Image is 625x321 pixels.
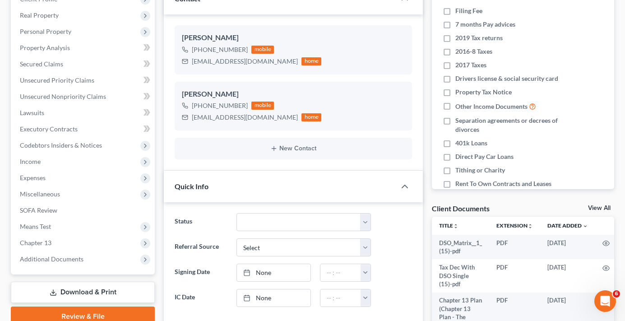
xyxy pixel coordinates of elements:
[496,222,533,229] a: Extensionunfold_more
[455,60,486,70] span: 2017 Taxes
[20,223,51,230] span: Means Test
[455,152,514,161] span: Direct Pay Car Loans
[237,289,311,307] a: None
[170,213,231,231] label: Status
[455,139,487,148] span: 401k Loans
[170,264,231,282] label: Signing Date
[320,264,361,281] input: -- : --
[540,259,595,292] td: [DATE]
[251,102,274,110] div: mobile
[320,289,361,307] input: -- : --
[192,57,298,66] div: [EMAIL_ADDRESS][DOMAIN_NAME]
[455,6,482,15] span: Filing Fee
[182,33,405,43] div: [PERSON_NAME]
[20,239,51,247] span: Chapter 13
[594,290,616,312] iframe: Intercom live chat
[13,121,155,137] a: Executory Contracts
[455,166,505,175] span: Tithing or Charity
[455,88,512,97] span: Property Tax Notice
[175,182,208,191] span: Quick Info
[20,141,102,149] span: Codebtors Insiders & Notices
[588,205,611,211] a: View All
[13,72,155,88] a: Unsecured Priority Claims
[20,44,70,51] span: Property Analysis
[455,74,558,83] span: Drivers license & social security card
[13,105,155,121] a: Lawsuits
[540,235,595,260] td: [DATE]
[237,264,311,281] a: None
[301,113,321,121] div: home
[439,222,458,229] a: Titleunfold_more
[170,289,231,307] label: IC Date
[20,174,46,181] span: Expenses
[455,116,561,134] span: Separation agreements or decrees of divorces
[455,33,503,42] span: 2019 Tax returns
[20,93,106,100] span: Unsecured Nonpriority Claims
[170,238,231,256] label: Referral Source
[455,20,515,29] span: 7 months Pay advices
[432,235,489,260] td: DSO_Matrix__1_ (15)-pdf
[13,56,155,72] a: Secured Claims
[192,113,298,122] div: [EMAIL_ADDRESS][DOMAIN_NAME]
[20,125,78,133] span: Executory Contracts
[528,223,533,229] i: unfold_more
[547,222,588,229] a: Date Added expand_more
[20,109,44,116] span: Lawsuits
[20,255,83,263] span: Additional Documents
[20,60,63,68] span: Secured Claims
[13,40,155,56] a: Property Analysis
[20,190,60,198] span: Miscellaneous
[20,76,94,84] span: Unsecured Priority Claims
[489,235,540,260] td: PDF
[432,259,489,292] td: Tax Dec With DSO Single (15)-pdf
[455,179,551,188] span: Rent To Own Contracts and Leases
[301,57,321,65] div: home
[432,204,490,213] div: Client Documents
[13,202,155,219] a: SOFA Review
[583,223,588,229] i: expand_more
[20,28,71,35] span: Personal Property
[182,89,405,100] div: [PERSON_NAME]
[192,102,248,109] span: [PHONE_NUMBER]
[455,102,528,111] span: Other Income Documents
[455,47,492,56] span: 2016-8 Taxes
[11,282,155,303] a: Download & Print
[20,158,41,165] span: Income
[453,223,458,229] i: unfold_more
[613,290,620,298] span: 6
[489,259,540,292] td: PDF
[20,206,57,214] span: SOFA Review
[251,46,274,54] div: mobile
[20,11,59,19] span: Real Property
[182,145,405,152] button: New Contact
[13,88,155,105] a: Unsecured Nonpriority Claims
[192,46,248,53] span: [PHONE_NUMBER]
